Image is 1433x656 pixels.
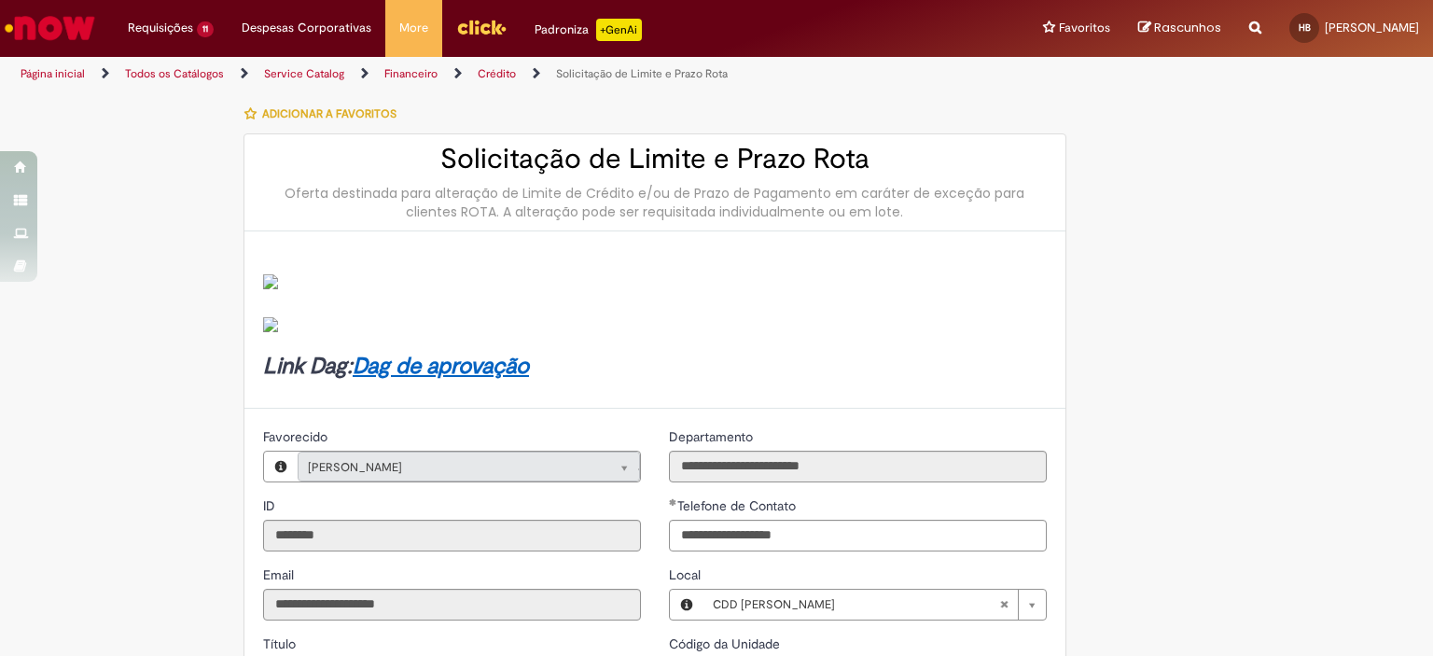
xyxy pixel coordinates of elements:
[263,589,641,621] input: Email
[242,19,371,37] span: Despesas Corporativas
[478,66,516,81] a: Crédito
[669,498,677,506] span: Obrigatório Preenchido
[197,21,214,37] span: 11
[14,57,941,91] ul: Trilhas de página
[263,274,278,289] img: sys_attachment.do
[263,520,641,551] input: ID
[263,566,298,583] span: Somente leitura - Email
[125,66,224,81] a: Todos os Catálogos
[703,590,1046,620] a: CDD [PERSON_NAME]Limpar campo Local
[353,352,529,381] a: Dag de aprovação
[264,66,344,81] a: Service Catalog
[669,520,1047,551] input: Telefone de Contato
[677,497,800,514] span: Telefone de Contato
[243,94,407,133] button: Adicionar a Favoritos
[669,427,757,446] label: Somente leitura - Departamento
[308,453,592,482] span: [PERSON_NAME]
[263,144,1047,174] h2: Solicitação de Limite e Prazo Rota
[263,184,1047,221] div: Oferta destinada para alteração de Limite de Crédito e/ou de Prazo de Pagamento em caráter de exc...
[669,428,757,445] span: Somente leitura - Departamento
[1059,19,1110,37] span: Favoritos
[264,452,298,482] button: Favorecido, Visualizar este registro Helen Tomaz Da Silva Brito
[298,452,640,482] a: [PERSON_NAME]Limpar campo Favorecido
[1299,21,1311,34] span: HB
[535,19,642,41] div: Padroniza
[596,19,642,41] p: +GenAi
[263,317,278,332] img: sys_attachment.do
[669,566,704,583] span: Local
[128,19,193,37] span: Requisições
[669,635,784,652] span: Somente leitura - Código da Unidade
[1154,19,1221,36] span: Rascunhos
[263,635,299,652] span: Somente leitura - Título
[556,66,728,81] a: Solicitação de Limite e Prazo Rota
[263,496,279,515] label: Somente leitura - ID
[1325,20,1419,35] span: [PERSON_NAME]
[263,428,331,445] span: Somente leitura - Favorecido
[990,590,1018,620] abbr: Limpar campo Local
[21,66,85,81] a: Página inicial
[1138,20,1221,37] a: Rascunhos
[263,497,279,514] span: Somente leitura - ID
[2,9,98,47] img: ServiceNow
[384,66,438,81] a: Financeiro
[262,106,397,121] span: Adicionar a Favoritos
[670,590,703,620] button: Local, Visualizar este registro CDD João Pessoa
[669,451,1047,482] input: Departamento
[263,352,529,381] strong: Link Dag:
[263,565,298,584] label: Somente leitura - Email
[456,13,507,41] img: click_logo_yellow_360x200.png
[399,19,428,37] span: More
[263,635,299,653] label: Somente leitura - Título
[669,635,784,653] label: Somente leitura - Código da Unidade
[713,590,999,620] span: CDD [PERSON_NAME]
